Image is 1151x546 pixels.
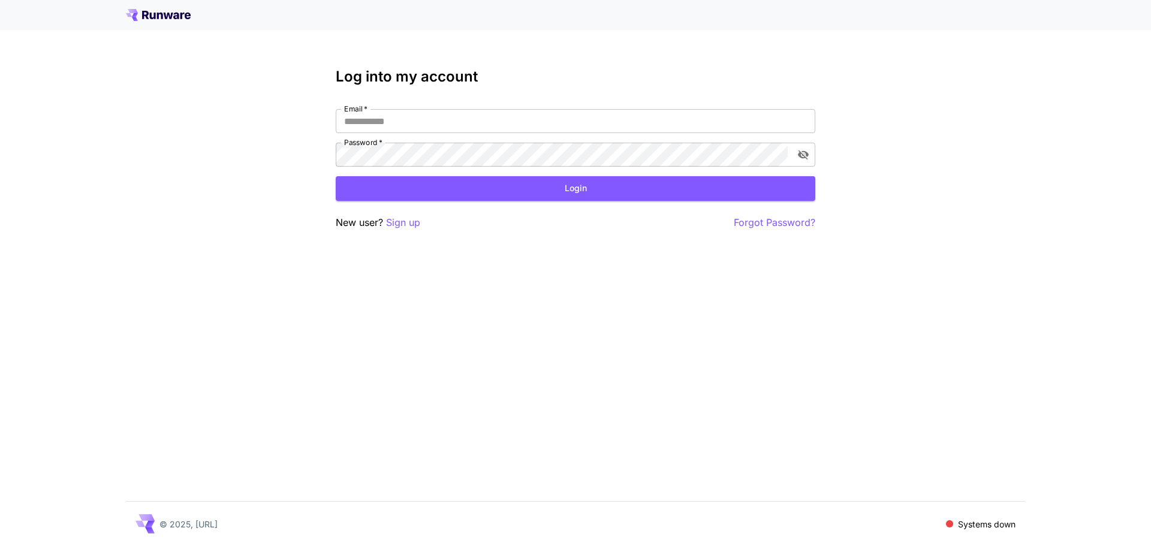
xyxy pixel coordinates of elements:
button: Sign up [386,215,420,230]
label: Email [344,104,367,114]
button: Forgot Password? [734,215,815,230]
p: New user? [336,215,420,230]
button: Login [336,176,815,201]
p: © 2025, [URL] [159,518,218,530]
p: Systems down [958,518,1016,530]
h3: Log into my account [336,68,815,85]
button: toggle password visibility [793,144,814,165]
label: Password [344,137,382,147]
